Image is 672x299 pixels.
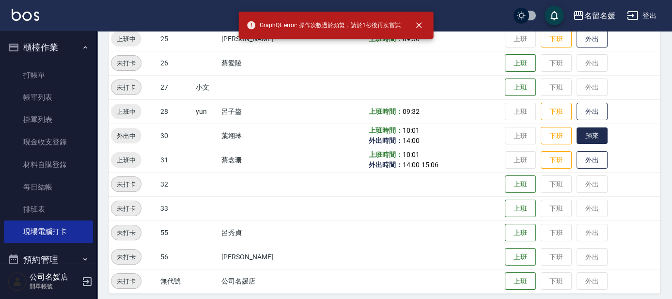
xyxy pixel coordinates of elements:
[158,51,193,75] td: 26
[246,20,401,30] span: GraphQL error: 操作次數過於頻繁，請於1秒後再次嘗試
[4,198,93,220] a: 排班表
[4,220,93,243] a: 現場電腦打卡
[111,34,141,44] span: 上班中
[158,245,193,269] td: 56
[369,151,403,158] b: 上班時間：
[219,51,298,75] td: 蔡愛陵
[4,131,93,153] a: 現金收支登錄
[219,27,298,51] td: [PERSON_NAME]
[8,272,27,291] img: Person
[369,161,403,169] b: 外出時間：
[541,103,572,121] button: 下班
[4,154,93,176] a: 材料自購登錄
[111,204,141,214] span: 未打卡
[366,148,502,172] td: -
[219,124,298,148] td: 葉翊琳
[403,35,420,43] span: 09:36
[193,75,219,99] td: 小文
[577,103,608,121] button: 外出
[111,179,141,189] span: 未打卡
[30,272,79,282] h5: 公司名媛店
[541,151,572,169] button: 下班
[577,127,608,144] button: 歸來
[505,272,536,290] button: 上班
[219,245,298,269] td: [PERSON_NAME]
[505,175,536,193] button: 上班
[403,108,420,115] span: 09:32
[545,6,564,25] button: save
[408,15,430,36] button: close
[219,220,298,245] td: 呂秀貞
[158,172,193,196] td: 32
[505,54,536,72] button: 上班
[505,200,536,218] button: 上班
[158,124,193,148] td: 30
[403,161,420,169] span: 14:00
[111,131,141,141] span: 外出中
[219,269,298,293] td: 公司名媛店
[111,276,141,286] span: 未打卡
[505,248,536,266] button: 上班
[158,99,193,124] td: 28
[4,64,93,86] a: 打帳單
[30,282,79,291] p: 開單帳號
[111,252,141,262] span: 未打卡
[158,196,193,220] td: 33
[111,107,141,117] span: 上班中
[4,247,93,272] button: 預約管理
[111,228,141,238] span: 未打卡
[193,99,219,124] td: yun
[158,269,193,293] td: 無代號
[369,108,403,115] b: 上班時間：
[541,30,572,48] button: 下班
[422,161,438,169] span: 15:06
[219,148,298,172] td: 蔡念珊
[111,155,141,165] span: 上班中
[369,126,403,134] b: 上班時間：
[403,151,420,158] span: 10:01
[577,30,608,48] button: 外出
[369,35,403,43] b: 上班時間：
[623,7,660,25] button: 登出
[569,6,619,26] button: 名留名媛
[505,79,536,96] button: 上班
[505,224,536,242] button: 上班
[12,9,39,21] img: Logo
[219,99,298,124] td: 呂子鋆
[577,151,608,169] button: 外出
[158,220,193,245] td: 55
[4,109,93,131] a: 掛單列表
[4,35,93,60] button: 櫃檯作業
[541,127,572,145] button: 下班
[111,58,141,68] span: 未打卡
[584,10,615,22] div: 名留名媛
[4,86,93,109] a: 帳單列表
[403,126,420,134] span: 10:01
[403,137,420,144] span: 14:00
[158,148,193,172] td: 31
[4,176,93,198] a: 每日結帳
[369,137,403,144] b: 外出時間：
[158,75,193,99] td: 27
[158,27,193,51] td: 25
[111,82,141,93] span: 未打卡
